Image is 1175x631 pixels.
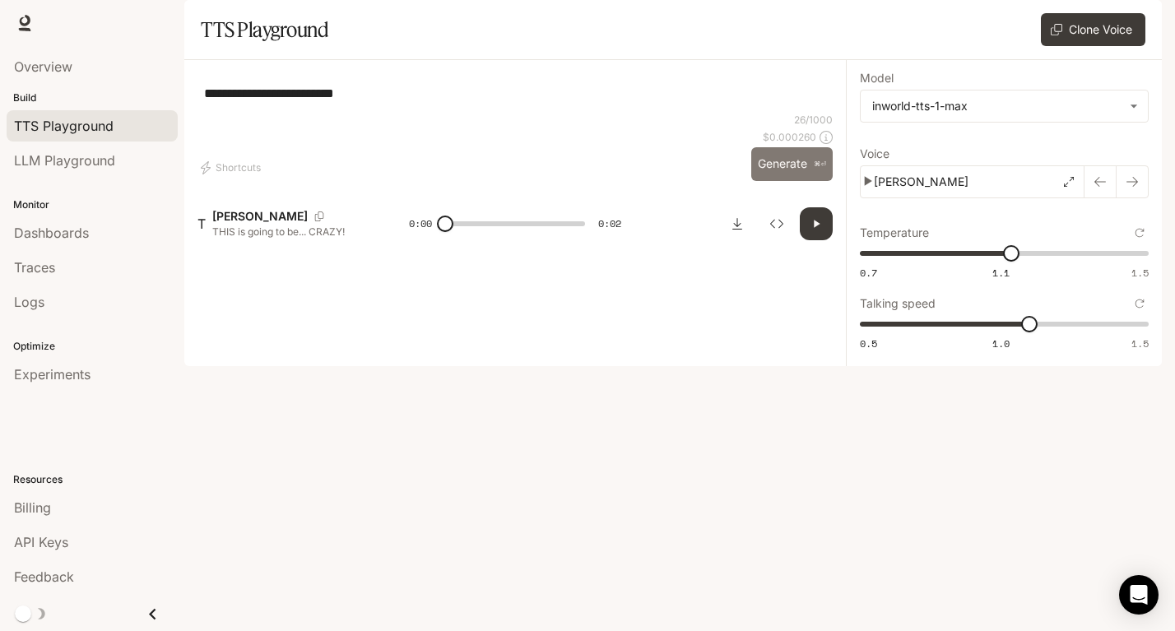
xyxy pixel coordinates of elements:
[1131,336,1149,350] span: 1.5
[861,90,1148,122] div: inworld-tts-1-max
[874,174,968,190] p: [PERSON_NAME]
[197,155,267,181] button: Shortcuts
[721,207,754,240] button: Download audio
[1131,224,1149,242] button: Reset to default
[763,130,816,144] p: $ 0.000260
[201,13,328,46] h1: TTS Playground
[860,227,929,239] p: Temperature
[814,160,826,169] p: ⌘⏎
[760,207,793,240] button: Inspect
[992,336,1010,350] span: 1.0
[860,298,936,309] p: Talking speed
[1041,13,1145,46] button: Clone Voice
[1131,266,1149,280] span: 1.5
[872,98,1122,114] div: inworld-tts-1-max
[751,147,833,181] button: Generate⌘⏎
[992,266,1010,280] span: 1.1
[860,266,877,280] span: 0.7
[860,148,889,160] p: Voice
[860,336,877,350] span: 0.5
[308,211,331,221] button: Copy Voice ID
[794,113,833,127] p: 26 / 1000
[1119,575,1159,615] div: Open Intercom Messenger
[1131,295,1149,313] button: Reset to default
[860,72,894,84] p: Model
